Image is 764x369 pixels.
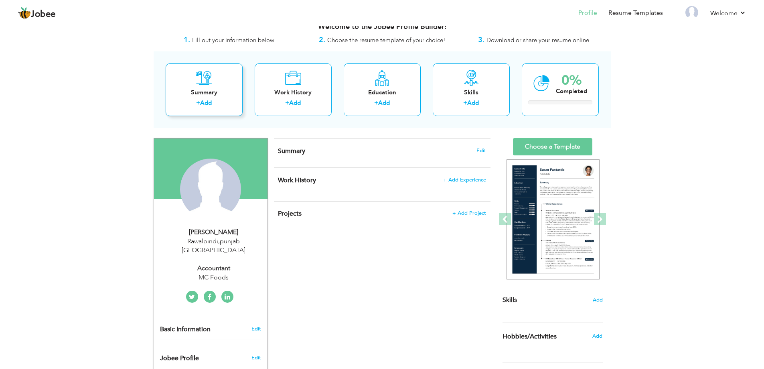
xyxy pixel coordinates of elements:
div: Accountant [160,264,268,273]
div: 0% [556,74,587,87]
label: + [285,99,289,107]
span: Skills [503,296,517,304]
div: Summary [172,88,236,97]
span: Edit [476,148,486,153]
h4: This helps to highlight the project, tools and skills you have worked on. [278,210,486,218]
a: Edit [251,325,261,332]
strong: 2. [319,35,325,45]
a: Resume Templates [608,8,663,18]
span: Jobee [31,10,56,19]
div: Completed [556,87,587,96]
a: Add [200,99,212,107]
span: Hobbies/Activities [503,333,557,340]
h3: Welcome to the Jobee Profile Builder! [154,23,611,31]
span: Add [593,296,603,304]
span: Add [592,332,602,340]
span: Edit [251,354,261,361]
div: Education [350,88,414,97]
a: Profile [578,8,597,18]
strong: 1. [184,35,190,45]
span: + Add Project [452,210,486,216]
a: Welcome [710,8,746,18]
span: Fill out your information below. [192,36,276,44]
span: Work History [278,176,316,185]
a: Add [378,99,390,107]
div: Rawalpindi punjab [GEOGRAPHIC_DATA] [160,237,268,255]
img: jobee.io [18,7,31,20]
a: Choose a Template [513,138,592,155]
span: Summary [278,147,305,155]
h4: This helps to show the companies you have worked for. [278,176,486,184]
div: Share some of your professional and personal interests. [496,322,609,351]
span: Download or share your resume online. [486,36,591,44]
a: Add [467,99,479,107]
span: Choose the resume template of your choice! [327,36,446,44]
a: Add [289,99,301,107]
span: Projects [278,209,302,218]
span: + Add Experience [443,177,486,183]
label: + [374,99,378,107]
span: Jobee Profile [160,355,199,362]
div: Skills [439,88,503,97]
div: [PERSON_NAME] [160,228,268,237]
a: Jobee [18,7,56,20]
span: Basic Information [160,326,211,333]
label: + [196,99,200,107]
img: Profile Img [685,6,698,19]
span: , [218,237,220,246]
label: + [463,99,467,107]
div: MC Foods [160,273,268,282]
div: Enhance your career by creating a custom URL for your Jobee public profile. [154,346,268,366]
div: Work History [261,88,325,97]
strong: 3. [478,35,484,45]
img: Huzaifa Ali Abbas [180,159,241,220]
h4: Adding a summary is a quick and easy way to highlight your experience and interests. [278,147,486,155]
